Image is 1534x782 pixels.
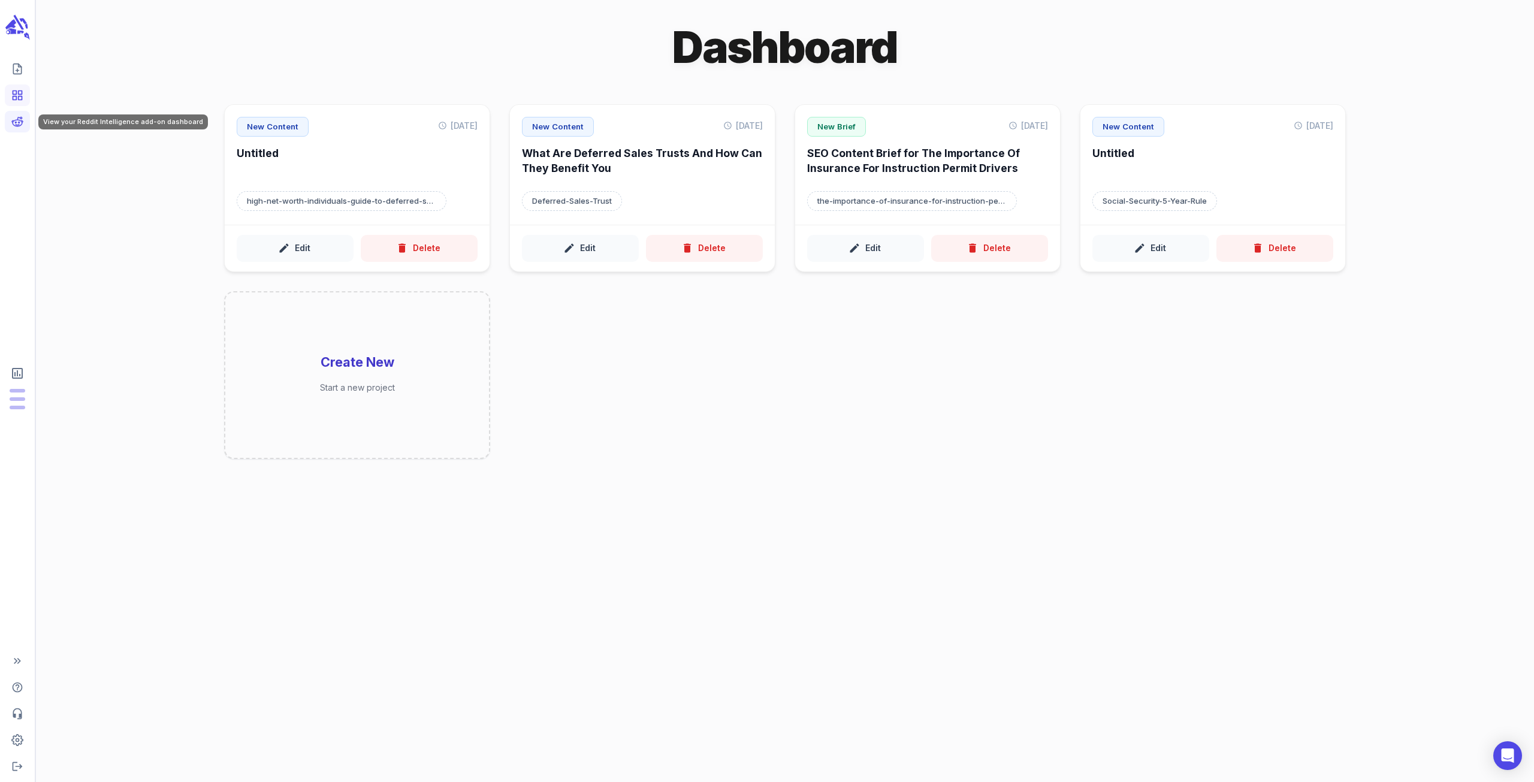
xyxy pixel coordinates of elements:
[1008,117,1048,134] p: [DATE]
[237,235,354,262] button: Edit
[237,117,309,137] p: New Content
[807,235,924,262] button: Edit
[237,146,478,179] h6: Untitled
[38,114,208,129] div: View your Reddit Intelligence add-on dashboard
[5,361,30,385] span: View Subscription & Usage
[5,58,30,80] span: Create new content
[672,19,897,76] h1: Dashboard
[10,397,25,401] span: Output Tokens: 0 of 400,000 monthly tokens used. These limits are based on the last model you use...
[5,677,30,698] span: Help Center
[5,84,30,106] span: View your content dashboard
[5,650,30,672] span: Expand Sidebar
[807,191,1017,212] p: Target keyword: the-importance-of-insurance-for-instruction-permit-drivers
[1092,191,1217,212] p: Target keyword: Social-Security-5-Year-Rule
[1092,117,1164,137] p: New Content
[522,146,763,179] h6: What Are Deferred Sales Trusts And How Can They Benefit You
[5,703,30,724] span: Contact Support
[807,146,1048,179] h6: SEO Content Brief for The Importance Of Insurance For Instruction Permit Drivers
[931,235,1048,262] button: Delete
[723,117,763,134] p: [DATE]
[5,111,30,132] span: View your Reddit Intelligence add-on dashboard
[438,117,478,134] p: [DATE]
[237,191,446,212] p: Target keyword: high-net-worth-individuals-guide-to-deferred-sales-trusts
[320,381,395,394] p: Start a new project
[1493,741,1522,770] div: Open Intercom Messenger
[10,406,25,409] span: Input Tokens: 0 of 2,000,000 monthly tokens used. These limits are based on the last model you us...
[646,235,763,262] button: Delete
[10,389,25,392] span: Posts: 0 of 25 monthly posts used
[522,191,622,212] p: Target keyword: Deferred-Sales-Trust
[1216,235,1333,262] button: Delete
[1092,146,1333,179] h6: Untitled
[5,729,30,751] span: Adjust your account settings
[321,354,394,372] h6: Create New
[807,117,866,137] p: New Brief
[1092,235,1209,262] button: Edit
[1294,117,1333,134] p: [DATE]
[522,235,639,262] button: Edit
[5,756,30,777] span: Logout
[361,235,478,262] button: Delete
[522,117,594,137] p: New Content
